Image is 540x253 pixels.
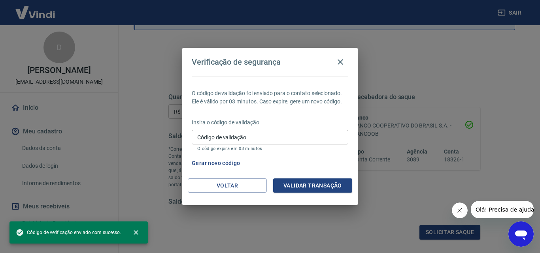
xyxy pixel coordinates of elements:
[508,221,534,247] iframe: Botão para abrir a janela de mensagens
[273,178,352,193] button: Validar transação
[192,118,348,127] p: Insira o código de validação
[197,146,343,151] p: O código expira em 03 minutos.
[471,201,534,218] iframe: Mensagem da empresa
[192,57,281,67] h4: Verificação de segurança
[189,156,244,171] button: Gerar novo código
[192,89,348,106] p: O código de validação foi enviado para o contato selecionado. Ele é válido por 03 minutos. Caso e...
[452,202,468,218] iframe: Fechar mensagem
[127,224,145,241] button: close
[5,6,66,12] span: Olá! Precisa de ajuda?
[188,178,267,193] button: Voltar
[16,229,121,236] span: Código de verificação enviado com sucesso.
